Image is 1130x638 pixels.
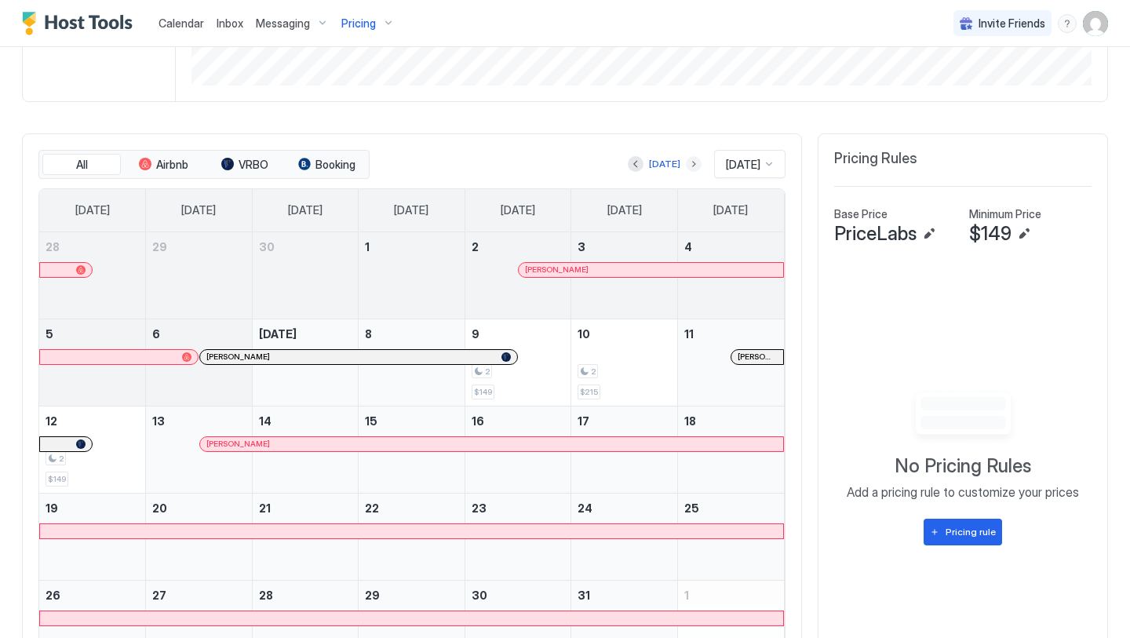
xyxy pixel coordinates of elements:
span: 28 [46,240,60,253]
button: VRBO [206,154,284,176]
a: October 31, 2025 [571,581,677,610]
span: Base Price [834,207,888,221]
span: 27 [152,589,166,602]
td: October 21, 2025 [252,493,359,580]
a: Host Tools Logo [22,12,140,35]
td: October 1, 2025 [359,232,465,319]
a: Thursday [485,189,551,232]
td: October 10, 2025 [571,319,678,406]
div: Pricing rule [946,525,996,539]
a: Friday [592,189,658,232]
span: $149 [969,222,1012,246]
a: November 1, 2025 [678,581,784,610]
button: Pricing rule [924,519,1002,545]
span: 11 [684,327,694,341]
a: October 8, 2025 [359,319,465,348]
a: October 24, 2025 [571,494,677,523]
span: 26 [46,589,60,602]
td: October 4, 2025 [677,232,784,319]
a: Calendar [159,15,204,31]
div: [DATE] [649,157,680,171]
span: [DATE] [607,203,642,217]
span: 10 [578,327,590,341]
span: 9 [472,327,479,341]
span: Messaging [256,16,310,31]
span: 30 [259,240,275,253]
div: User profile [1083,11,1108,36]
button: Edit [920,224,939,243]
td: October 23, 2025 [465,493,571,580]
a: October 30, 2025 [465,581,571,610]
a: October 9, 2025 [465,319,571,348]
a: October 18, 2025 [678,406,784,436]
span: Add a pricing rule to customize your prices [847,484,1079,500]
span: [DATE] [713,203,748,217]
span: Inbox [217,16,243,30]
a: October 22, 2025 [359,494,465,523]
a: Wednesday [378,189,444,232]
td: October 6, 2025 [146,319,253,406]
td: October 2, 2025 [465,232,571,319]
div: [PERSON_NAME] [206,352,511,362]
td: October 24, 2025 [571,493,678,580]
span: Calendar [159,16,204,30]
div: Empty image [895,387,1031,448]
span: 1 [365,240,370,253]
td: October 11, 2025 [677,319,784,406]
td: October 25, 2025 [677,493,784,580]
span: 6 [152,327,160,341]
td: September 28, 2025 [39,232,146,319]
span: Invite Friends [979,16,1045,31]
a: October 5, 2025 [39,319,145,348]
span: [DATE] [259,327,297,341]
span: 25 [684,501,699,515]
a: October 25, 2025 [678,494,784,523]
span: 24 [578,501,592,515]
a: October 6, 2025 [146,319,252,348]
a: October 21, 2025 [253,494,359,523]
a: October 15, 2025 [359,406,465,436]
a: October 20, 2025 [146,494,252,523]
div: [PERSON_NAME] [525,264,777,275]
span: 1 [684,589,689,602]
span: 2 [59,454,64,464]
td: September 29, 2025 [146,232,253,319]
span: Minimum Price [969,207,1041,221]
div: tab-group [38,150,370,180]
span: 29 [365,589,380,602]
span: 13 [152,414,165,428]
a: October 12, 2025 [39,406,145,436]
td: October 16, 2025 [465,406,571,493]
td: October 8, 2025 [359,319,465,406]
span: $149 [474,387,492,397]
td: October 22, 2025 [359,493,465,580]
a: September 29, 2025 [146,232,252,261]
span: VRBO [239,158,268,172]
span: 2 [485,366,490,377]
span: [PERSON_NAME] [206,439,270,449]
a: October 28, 2025 [253,581,359,610]
td: October 9, 2025 [465,319,571,406]
span: [DATE] [726,158,760,172]
a: Sunday [60,189,126,232]
td: October 7, 2025 [252,319,359,406]
td: October 18, 2025 [677,406,784,493]
span: 30 [472,589,487,602]
span: [PERSON_NAME] [525,264,589,275]
a: September 28, 2025 [39,232,145,261]
a: October 17, 2025 [571,406,677,436]
span: 18 [684,414,696,428]
span: Booking [315,158,355,172]
a: October 14, 2025 [253,406,359,436]
span: 15 [365,414,377,428]
span: $215 [580,387,598,397]
span: [PERSON_NAME] [738,352,777,362]
span: 28 [259,589,273,602]
td: October 13, 2025 [146,406,253,493]
span: 2 [591,366,596,377]
td: October 3, 2025 [571,232,678,319]
td: October 15, 2025 [359,406,465,493]
a: Monday [166,189,231,232]
span: [DATE] [501,203,535,217]
span: 19 [46,501,58,515]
